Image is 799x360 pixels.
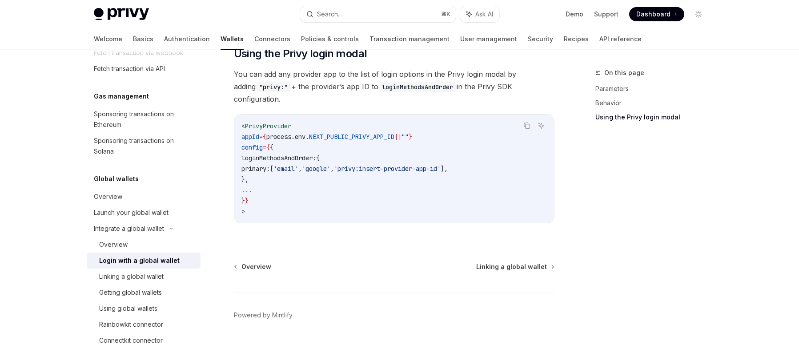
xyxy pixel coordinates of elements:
a: Sponsoring transactions on Solana [87,133,201,159]
a: Login with a global wallet [87,253,201,269]
a: Overview [235,262,271,271]
h5: Global wallets [94,174,139,184]
a: Linking a global wallet [87,269,201,285]
span: primary: [241,165,270,173]
a: Overview [87,237,201,253]
span: "" [402,133,409,141]
a: Sponsoring transactions on Ethereum [87,106,201,133]
span: = [259,133,263,141]
a: Wallets [221,28,244,50]
div: Sponsoring transactions on Ethereum [94,109,195,130]
span: } [241,197,245,205]
a: API reference [599,28,642,50]
span: loginMethodsAndOrder: [241,154,316,162]
button: Search...⌘K [300,6,456,22]
a: Using global wallets [87,301,201,316]
div: Fetch transaction via API [94,63,165,74]
span: 'google' [302,165,330,173]
a: User management [460,28,517,50]
a: Powered by Mintlify [234,311,293,320]
span: Dashboard [636,10,671,19]
a: Security [528,28,553,50]
span: Overview [241,262,271,271]
a: Linking a global wallet [476,262,554,271]
button: Ask AI [460,6,499,22]
span: process [266,133,291,141]
span: [ [270,165,273,173]
span: = [263,143,266,151]
span: Ask AI [475,10,493,19]
span: ... [241,186,252,194]
span: , [298,165,302,173]
span: On this page [604,67,644,78]
div: Overview [94,191,122,202]
span: { [266,143,270,151]
span: { [316,154,320,162]
button: Toggle dark mode [691,7,706,21]
span: } [409,133,412,141]
span: , [330,165,334,173]
a: Fetch transaction via API [87,61,201,77]
div: Sponsoring transactions on Solana [94,135,195,157]
div: Getting global wallets [99,287,162,298]
div: Overview [99,239,128,250]
span: NEXT_PUBLIC_PRIVY_APP_ID [309,133,394,141]
a: Basics [133,28,153,50]
span: } [245,197,249,205]
a: Overview [87,189,201,205]
a: Authentication [164,28,210,50]
span: You can add any provider app to the list of login options in the Privy login modal by adding + th... [234,68,554,105]
a: Connectkit connector [87,332,201,348]
a: Getting global wallets [87,285,201,301]
div: Integrate a global wallet [94,223,164,234]
span: { [263,133,266,141]
code: "privy:" [256,82,291,92]
span: { [270,143,273,151]
a: Launch your global wallet [87,205,201,221]
div: Connectkit connector [99,335,163,346]
h5: Gas management [94,91,149,102]
span: . [291,133,295,141]
span: || [394,133,402,141]
a: Transaction management [369,28,450,50]
span: ], [441,165,448,173]
span: config [241,143,263,151]
a: Welcome [94,28,122,50]
span: 'email' [273,165,298,173]
span: 'privy:insert-provider-app-id' [334,165,441,173]
a: Policies & controls [301,28,359,50]
a: Demo [566,10,583,19]
span: < [241,122,245,130]
span: }, [241,175,249,183]
span: Linking a global wallet [476,262,547,271]
button: Ask AI [535,120,547,131]
span: Using the Privy login modal [234,47,367,61]
div: Login with a global wallet [99,255,180,266]
code: loginMethodsAndOrder [378,82,457,92]
div: Linking a global wallet [99,271,164,282]
span: appId [241,133,259,141]
span: PrivyProvider [245,122,291,130]
span: ⌘ K [441,11,450,18]
span: > [241,207,245,215]
a: Using the Privy login modal [595,110,713,124]
a: Dashboard [629,7,684,21]
a: Connectors [254,28,290,50]
div: Using global wallets [99,303,157,314]
div: Launch your global wallet [94,207,169,218]
a: Parameters [595,82,713,96]
span: env [295,133,305,141]
a: Support [594,10,618,19]
button: Copy the contents from the code block [521,120,533,131]
img: light logo [94,8,149,20]
a: Recipes [564,28,589,50]
div: Search... [317,9,342,20]
a: Behavior [595,96,713,110]
span: . [305,133,309,141]
a: Rainbowkit connector [87,316,201,332]
div: Rainbowkit connector [99,319,163,330]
